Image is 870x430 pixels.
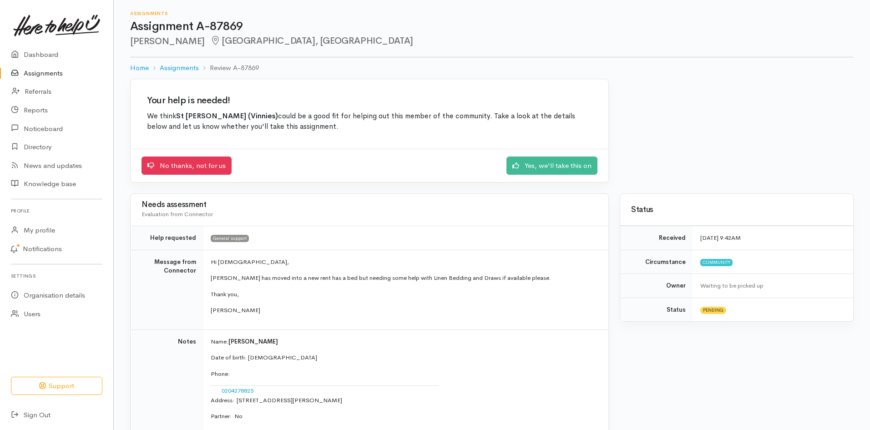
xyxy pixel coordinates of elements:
td: Received [620,226,693,250]
p: Address: [STREET_ADDRESS][PERSON_NAME] [211,396,597,405]
div: Waiting to be picked up [700,281,842,290]
b: St [PERSON_NAME] (Vinnies) [176,111,278,121]
td: Message from Connector [131,250,203,329]
p: Date of birth: [DEMOGRAPHIC_DATA] [211,353,597,362]
h2: [PERSON_NAME] [130,36,854,46]
p: [PERSON_NAME] has moved into a new rent has a bed but needing some help with Linen Bedding and Dr... [211,273,597,283]
span: [GEOGRAPHIC_DATA], [GEOGRAPHIC_DATA] [210,35,413,46]
span: Evaluation from Connector [142,210,213,218]
td: Status [620,298,693,321]
p: Hi [DEMOGRAPHIC_DATA], [211,258,597,267]
h1: Assignment A-87869 [130,20,854,33]
span: Pending [700,307,726,314]
span: Community [700,259,733,266]
button: Support [11,377,102,395]
a: 0204278825 [222,387,253,395]
a: Home [130,63,149,73]
nav: breadcrumb [130,57,854,79]
h6: Profile [11,205,102,217]
time: [DATE] 9:42AM [700,234,741,242]
li: Review A-87869 [199,63,259,73]
td: Owner [620,274,693,298]
a: No thanks, not for us [142,157,232,175]
h6: Assignments [130,11,854,16]
h2: Your help is needed! [147,96,592,106]
span: General support [211,235,249,242]
a: Yes, we'll take this on [506,157,597,175]
td: Circumstance [620,250,693,274]
p: Phone: [211,369,597,379]
h3: Needs assessment [142,201,597,209]
td: Help requested [131,226,203,250]
a: Assignments [160,63,199,73]
h3: Status [631,206,842,214]
p: [PERSON_NAME] [211,306,597,315]
p: Name: [211,337,597,346]
h6: Settings [11,270,102,282]
p: Thank you, [211,290,597,299]
p: We think could be a good fit for helping out this member of the community. Take a look at the det... [147,111,592,132]
p: Partner: No [211,412,597,421]
span: [PERSON_NAME] [228,338,278,345]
